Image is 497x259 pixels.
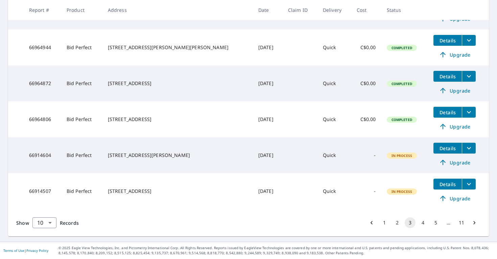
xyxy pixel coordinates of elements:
[253,65,283,101] td: [DATE]
[437,122,472,131] span: Upgrade
[24,65,61,101] td: 66964872
[469,217,480,228] button: Go to next page
[433,157,476,168] a: Upgrade
[26,248,48,253] a: Privacy Policy
[433,121,476,132] a: Upgrade
[433,71,462,82] button: detailsBtn-66964872
[108,152,247,159] div: [STREET_ADDRESS][PERSON_NAME]
[405,217,416,228] button: page 3
[317,65,351,101] td: Quick
[456,217,467,228] button: Go to page 11
[317,137,351,173] td: Quick
[32,213,56,232] div: 10
[24,29,61,65] td: 66964944
[24,137,61,173] td: 66914604
[433,107,462,118] button: detailsBtn-66964806
[437,86,472,95] span: Upgrade
[351,101,381,137] td: C$0.00
[317,101,351,137] td: Quick
[61,65,102,101] td: Bid Perfect
[351,29,381,65] td: C$0.00
[3,248,48,253] p: |
[433,179,462,190] button: detailsBtn-66914507
[433,85,476,96] a: Upgrade
[437,51,472,59] span: Upgrade
[433,143,462,154] button: detailsBtn-66914604
[437,109,458,116] span: Details
[430,217,441,228] button: Go to page 5
[253,101,283,137] td: [DATE]
[437,158,472,166] span: Upgrade
[387,189,417,194] span: In Process
[462,35,476,46] button: filesDropdownBtn-66964944
[58,245,494,256] p: © 2025 Eagle View Technologies, Inc. and Pictometry International Corp. All Rights Reserved. Repo...
[108,188,247,195] div: [STREET_ADDRESS]
[462,179,476,190] button: filesDropdownBtn-66914507
[437,181,458,187] span: Details
[433,49,476,60] a: Upgrade
[433,35,462,46] button: detailsBtn-66964944
[437,37,458,44] span: Details
[379,217,390,228] button: Go to page 1
[317,29,351,65] td: Quick
[32,217,56,228] div: Show 10 records
[61,29,102,65] td: Bid Perfect
[24,101,61,137] td: 66964806
[3,248,24,253] a: Terms of Use
[387,117,416,122] span: Completed
[351,65,381,101] td: C$0.00
[387,153,417,158] span: In Process
[433,193,476,204] a: Upgrade
[253,29,283,65] td: [DATE]
[61,101,102,137] td: Bid Perfect
[418,217,428,228] button: Go to page 4
[253,137,283,173] td: [DATE]
[60,220,79,226] span: Records
[351,137,381,173] td: -
[437,145,458,152] span: Details
[108,80,247,87] div: [STREET_ADDRESS]
[24,173,61,209] td: 66914507
[351,173,381,209] td: -
[61,173,102,209] td: Bid Perfect
[443,219,454,226] div: …
[387,81,416,86] span: Completed
[365,217,481,228] nav: pagination navigation
[392,217,403,228] button: Go to page 2
[462,143,476,154] button: filesDropdownBtn-66914604
[108,44,247,51] div: [STREET_ADDRESS][PERSON_NAME][PERSON_NAME]
[437,73,458,80] span: Details
[437,194,472,202] span: Upgrade
[61,137,102,173] td: Bid Perfect
[366,217,377,228] button: Go to previous page
[16,220,29,226] span: Show
[462,107,476,118] button: filesDropdownBtn-66964806
[108,116,247,123] div: [STREET_ADDRESS]
[253,173,283,209] td: [DATE]
[317,173,351,209] td: Quick
[387,45,416,50] span: Completed
[462,71,476,82] button: filesDropdownBtn-66964872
